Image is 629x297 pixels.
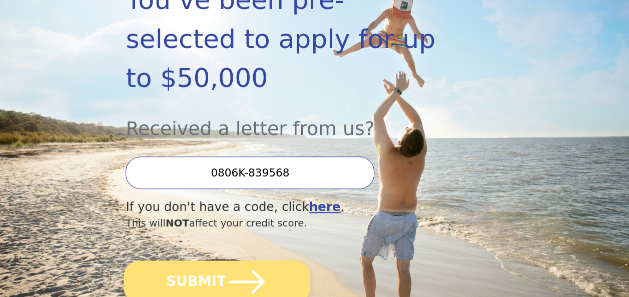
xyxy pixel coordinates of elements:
[309,199,341,214] a: here
[126,216,446,231] div: This will affect your credit score.
[166,217,189,229] span: NOT
[126,97,446,143] div: Received a letter from us?
[126,198,446,216] div: If you don't have a code, click .
[126,156,374,189] input: Enter your Offer Code:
